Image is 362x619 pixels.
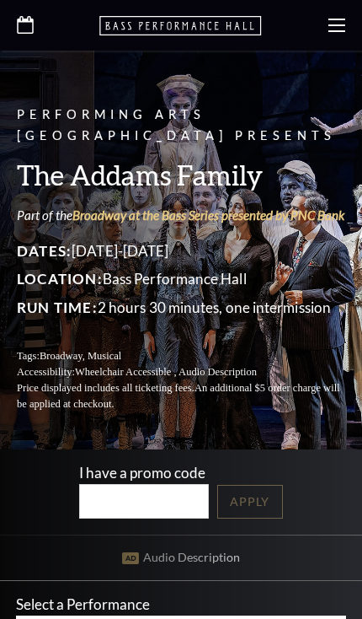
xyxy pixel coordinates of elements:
p: [DATE]-[DATE] [17,240,345,262]
span: Location: [17,270,103,288]
span: Dates: [17,242,72,260]
h3: The Addams Family [17,159,345,192]
p: Price displayed includes all ticketing fees. [17,380,345,412]
p: Bass Performance Hall [17,268,345,290]
span: Broadway, Musical [40,350,121,362]
p: Accessibility: [17,364,345,380]
a: Broadway at the Bass Series presented by PNC Bank [72,207,344,223]
p: Tags: [17,348,345,364]
p: 2 hours 30 minutes, one intermission [17,297,345,319]
label: I have a promo code [79,466,216,480]
p: Select a Performance [16,597,346,611]
span: Run Time: [17,299,98,316]
span: Wheelchair Accessible , Audio Description [75,366,257,378]
span: An additional $5 order charge will be applied at checkout. [17,382,340,410]
p: Performing Arts [GEOGRAPHIC_DATA] Presents [17,105,345,147]
p: Part of the [17,207,345,224]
